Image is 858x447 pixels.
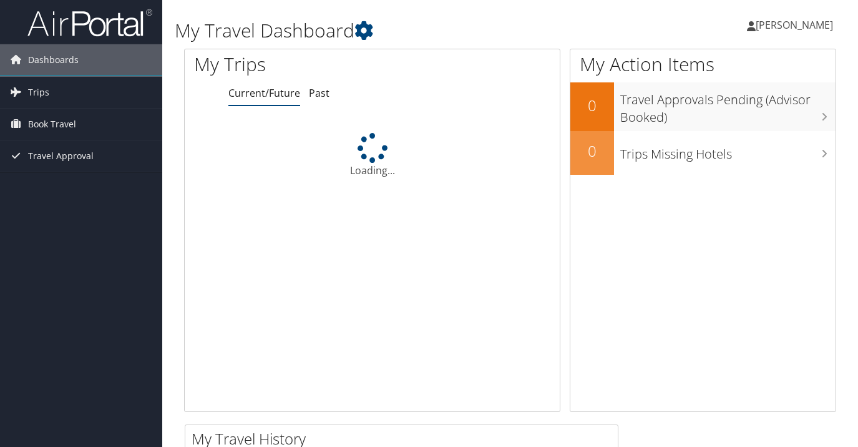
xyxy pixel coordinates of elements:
span: Dashboards [28,44,79,76]
h2: 0 [570,140,614,162]
h1: My Travel Dashboard [175,17,622,44]
h3: Trips Missing Hotels [620,139,836,163]
span: Trips [28,77,49,108]
h1: My Action Items [570,51,836,77]
a: 0Travel Approvals Pending (Advisor Booked) [570,82,836,130]
a: Past [309,86,329,100]
div: Loading... [185,133,560,178]
img: airportal-logo.png [27,8,152,37]
h3: Travel Approvals Pending (Advisor Booked) [620,85,836,126]
span: Travel Approval [28,140,94,172]
h2: 0 [570,95,614,116]
a: Current/Future [228,86,300,100]
span: Book Travel [28,109,76,140]
a: 0Trips Missing Hotels [570,131,836,175]
h1: My Trips [194,51,394,77]
span: [PERSON_NAME] [756,18,833,32]
a: [PERSON_NAME] [747,6,846,44]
